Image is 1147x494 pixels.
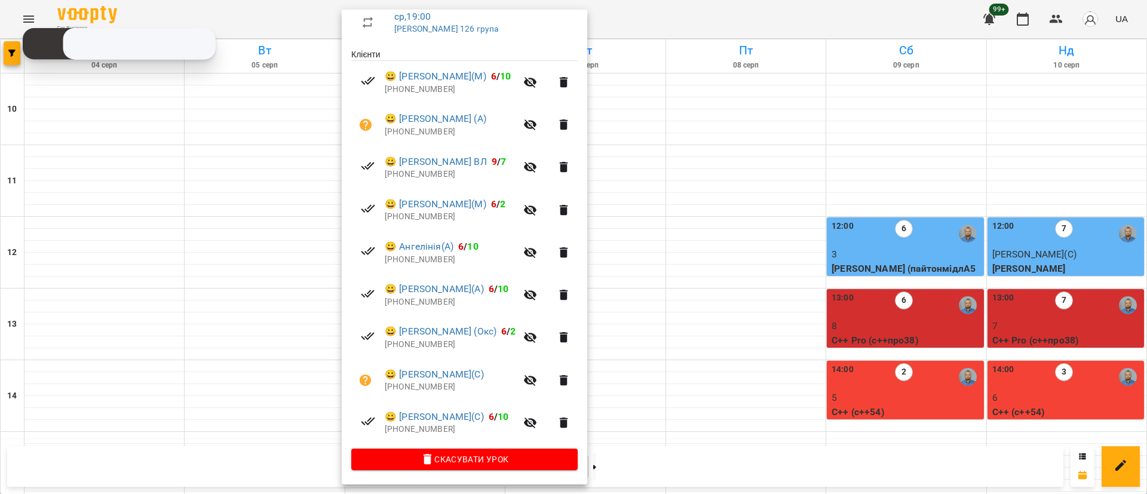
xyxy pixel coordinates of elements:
[385,211,516,223] p: [PHONE_NUMBER]
[351,366,380,395] button: Візит ще не сплачено. Додати оплату?
[385,367,484,382] a: 😀 [PERSON_NAME](С)
[385,69,486,84] a: 😀 [PERSON_NAME](М)
[458,241,464,252] span: 6
[491,198,496,210] span: 6
[385,126,516,138] p: [PHONE_NUMBER]
[351,111,380,139] button: Візит ще не сплачено. Додати оплату?
[385,112,486,126] a: 😀 [PERSON_NAME] (А)
[361,244,375,258] svg: Візит сплачено
[500,70,511,82] span: 10
[361,287,375,301] svg: Візит сплачено
[498,283,508,294] span: 10
[385,282,484,296] a: 😀 [PERSON_NAME](А)
[361,452,568,467] span: Скасувати Урок
[385,254,516,266] p: [PHONE_NUMBER]
[385,197,486,211] a: 😀 [PERSON_NAME](М)
[361,73,375,88] svg: Візит сплачено
[510,326,516,337] span: 2
[501,326,507,337] span: 6
[385,381,516,393] p: [PHONE_NUMBER]
[491,70,511,82] b: /
[491,70,496,82] span: 6
[501,326,516,337] b: /
[489,411,494,422] span: 6
[385,155,487,169] a: 😀 [PERSON_NAME] ВЛ
[385,84,516,96] p: [PHONE_NUMBER]
[385,410,484,424] a: 😀 [PERSON_NAME](С)
[351,48,578,449] ul: Клієнти
[385,324,496,339] a: 😀 [PERSON_NAME] (Окс)
[492,156,506,167] b: /
[500,198,505,210] span: 2
[385,296,516,308] p: [PHONE_NUMBER]
[467,241,478,252] span: 10
[491,198,505,210] b: /
[385,424,516,435] p: [PHONE_NUMBER]
[385,168,516,180] p: [PHONE_NUMBER]
[489,283,509,294] b: /
[361,201,375,216] svg: Візит сплачено
[492,156,497,167] span: 9
[489,283,494,294] span: 6
[489,411,509,422] b: /
[361,159,375,173] svg: Візит сплачено
[501,156,506,167] span: 7
[394,24,498,33] a: [PERSON_NAME] 126 група
[361,329,375,343] svg: Візит сплачено
[458,241,479,252] b: /
[351,449,578,470] button: Скасувати Урок
[498,411,508,422] span: 10
[361,414,375,428] svg: Візит сплачено
[394,11,431,22] a: ср , 19:00
[385,339,516,351] p: [PHONE_NUMBER]
[385,240,453,254] a: 😀 Ангелінія(А)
